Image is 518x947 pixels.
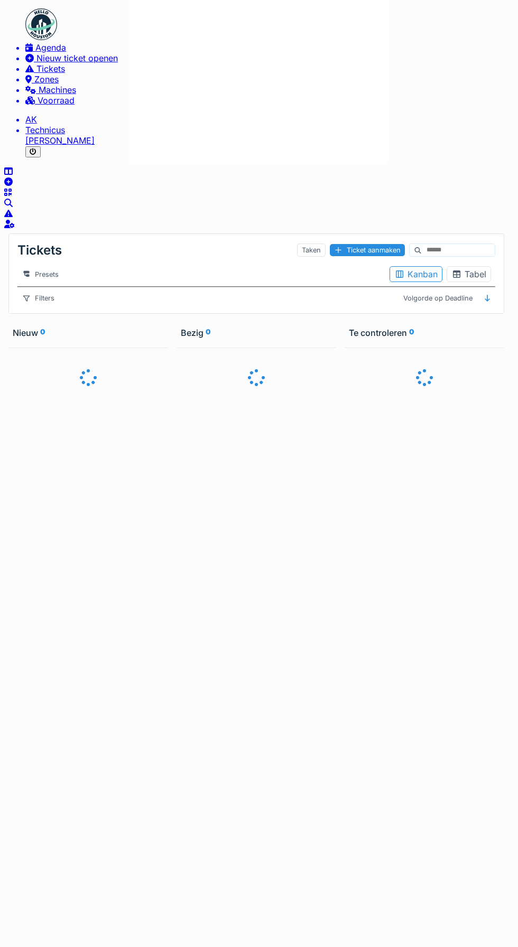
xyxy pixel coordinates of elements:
[17,292,59,305] div: Filters
[409,327,414,338] sup: 0
[394,269,438,279] div: Kanban
[399,292,477,305] div: Volgorde op Deadline
[39,85,76,95] span: Machines
[35,42,66,53] span: Agenda
[36,63,65,74] span: Tickets
[451,269,486,279] div: Tabel
[38,95,75,106] span: Voorraad
[25,85,514,95] a: Machines
[297,243,326,257] div: Taken
[330,244,405,256] div: Ticket aanmaken
[25,95,514,106] a: Voorraad
[25,53,514,63] a: Nieuw ticket openen
[17,238,62,262] div: Tickets
[25,125,514,146] li: [PERSON_NAME]
[25,74,514,85] a: Zones
[36,53,118,63] span: Nieuw ticket openen
[25,114,514,125] li: AK
[206,327,210,338] sup: 0
[17,268,63,281] div: Presets
[13,327,164,338] div: Nieuw
[25,8,57,40] img: Badge_color-CXgf-gQk.svg
[25,125,514,135] div: Technicus
[181,327,332,338] div: Bezig
[34,74,59,85] span: Zones
[25,42,514,53] a: Agenda
[25,114,514,146] a: AK Technicus[PERSON_NAME]
[25,63,514,74] a: Tickets
[40,327,45,338] sup: 0
[349,327,500,338] div: Te controleren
